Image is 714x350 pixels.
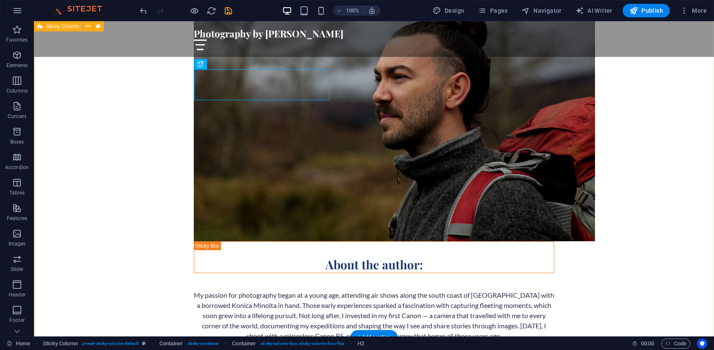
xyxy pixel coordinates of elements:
[9,189,25,196] p: Tables
[333,6,363,16] button: 100%
[187,339,219,349] span: . sticky-container
[232,339,256,349] span: Click to select. Double-click to edit
[206,6,216,16] button: reload
[259,339,344,349] span: . sticky-column-box .sticky-column-box-flex
[7,215,27,222] p: Features
[81,339,139,349] span: . preset-sticky-column-default
[189,6,199,16] button: Click here to leave preview mode and continue editing
[572,4,616,17] button: AI Writer
[429,4,468,17] button: Design
[647,340,648,347] span: :
[429,4,468,17] div: Design (Ctrl+Alt+Y)
[223,6,233,16] button: save
[357,339,364,349] span: Click to select. Double-click to edit
[224,6,233,16] i: Save (Ctrl+S)
[680,6,707,15] span: More
[142,341,146,346] i: This element is a customizable preset
[46,24,79,29] span: Sticky Column
[6,62,28,69] p: Elements
[351,330,398,344] div: + Add section
[9,317,25,324] p: Footer
[43,339,365,349] nav: breadcrumb
[8,240,26,247] p: Images
[11,266,24,273] p: Slider
[368,7,376,14] i: On resize automatically adjust zoom level to fit chosen device.
[43,339,78,349] span: Click to select. Double-click to edit
[665,339,686,349] span: Code
[518,4,565,17] button: Navigator
[478,6,507,15] span: Pages
[433,6,465,15] span: Design
[661,339,690,349] button: Code
[8,291,25,298] p: Header
[697,339,707,349] button: Usercentrics
[632,339,654,349] h6: Session time
[629,6,663,15] span: Publish
[623,4,670,17] button: Publish
[474,4,511,17] button: Pages
[6,37,28,43] p: Favorites
[8,113,26,120] p: Content
[7,339,30,349] a: Click to cancel selection. Double-click to open Pages
[5,164,29,171] p: Accordion
[159,339,183,349] span: Click to select. Double-click to edit
[138,6,148,16] button: undo
[207,6,216,16] i: Reload page
[575,6,612,15] span: AI Writer
[346,6,360,16] h6: 100%
[6,87,28,94] p: Columns
[677,4,710,17] button: More
[49,6,113,16] img: Editor Logo
[10,138,24,145] p: Boxes
[641,339,654,349] span: 00 00
[521,6,562,15] span: Navigator
[139,6,148,16] i: Undo: Change text (Ctrl+Z)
